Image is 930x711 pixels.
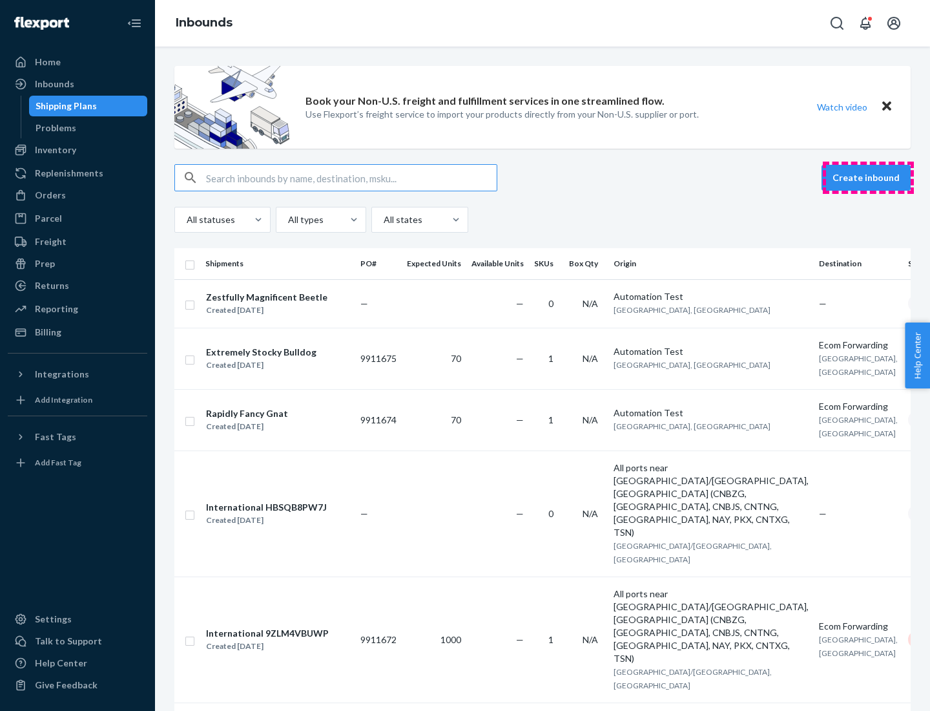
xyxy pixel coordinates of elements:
p: Book your Non-U.S. freight and fulfillment services in one streamlined flow. [305,94,665,109]
span: N/A [583,508,598,519]
button: Close [878,98,895,116]
span: [GEOGRAPHIC_DATA], [GEOGRAPHIC_DATA] [614,305,770,315]
div: Created [DATE] [206,640,329,653]
div: Ecom Forwarding [819,620,898,633]
a: Billing [8,322,147,343]
div: Returns [35,279,69,292]
a: Freight [8,231,147,252]
div: Add Fast Tag [35,457,81,468]
div: Add Integration [35,394,92,405]
th: Expected Units [402,248,466,279]
span: — [516,298,524,309]
div: Fast Tags [35,430,76,443]
div: Rapidly Fancy Gnat [206,407,288,420]
div: All ports near [GEOGRAPHIC_DATA]/[GEOGRAPHIC_DATA], [GEOGRAPHIC_DATA] (CNBZG, [GEOGRAPHIC_DATA], ... [614,462,809,539]
button: Open Search Box [824,10,850,36]
div: Created [DATE] [206,420,288,433]
span: — [516,353,524,364]
div: Settings [35,613,72,626]
span: 70 [451,353,461,364]
div: Parcel [35,212,62,225]
div: Created [DATE] [206,359,316,372]
a: Inbounds [8,74,147,94]
div: Inbounds [35,78,74,90]
th: PO# [355,248,402,279]
div: Orders [35,189,66,202]
th: Available Units [466,248,529,279]
span: — [360,298,368,309]
button: Help Center [905,323,930,388]
span: [GEOGRAPHIC_DATA], [GEOGRAPHIC_DATA] [819,635,898,658]
input: All types [287,213,288,226]
a: Help Center [8,653,147,674]
span: 1 [548,634,553,645]
input: Search inbounds by name, destination, msku... [206,165,497,191]
a: Shipping Plans [29,96,148,116]
div: Created [DATE] [206,514,327,527]
div: Shipping Plans [36,100,97,112]
button: Close Navigation [121,10,147,36]
a: Add Integration [8,390,147,410]
span: 70 [451,414,461,425]
td: 9911674 [355,389,402,451]
div: Problems [36,122,76,134]
div: Integrations [35,368,89,381]
div: Extremely Stocky Bulldog [206,346,316,359]
a: Inventory [8,140,147,160]
th: Box Qty [564,248,608,279]
a: Reporting [8,299,147,319]
a: Problems [29,118,148,138]
span: — [819,298,827,309]
button: Watch video [809,98,876,116]
a: Prep [8,253,147,274]
button: Give Feedback [8,675,147,695]
input: All states [382,213,384,226]
span: 1 [548,353,553,364]
div: Created [DATE] [206,304,327,317]
span: — [819,508,827,519]
th: Origin [608,248,814,279]
div: Help Center [35,657,87,670]
button: Open account menu [881,10,907,36]
div: Ecom Forwarding [819,400,898,413]
span: 1000 [440,634,461,645]
th: Shipments [200,248,355,279]
a: Inbounds [176,16,232,30]
div: International HBSQB8PW7J [206,501,327,514]
span: [GEOGRAPHIC_DATA], [GEOGRAPHIC_DATA] [614,421,770,431]
a: Settings [8,609,147,630]
ol: breadcrumbs [165,5,243,42]
div: Freight [35,235,67,248]
div: Automation Test [614,290,809,303]
div: Automation Test [614,407,809,419]
img: Flexport logo [14,17,69,30]
span: — [516,634,524,645]
span: N/A [583,353,598,364]
div: Talk to Support [35,635,102,648]
div: Inventory [35,143,76,156]
span: [GEOGRAPHIC_DATA]/[GEOGRAPHIC_DATA], [GEOGRAPHIC_DATA] [614,541,772,564]
a: Parcel [8,208,147,229]
th: Destination [814,248,903,279]
div: Automation Test [614,345,809,358]
div: Give Feedback [35,679,98,692]
span: — [360,508,368,519]
span: — [516,414,524,425]
a: Talk to Support [8,631,147,652]
div: International 9ZLM4VBUWP [206,627,329,640]
button: Integrations [8,364,147,385]
a: Add Fast Tag [8,452,147,473]
span: 0 [548,298,553,309]
a: Replenishments [8,163,147,184]
th: SKUs [529,248,564,279]
div: Zestfully Magnificent Beetle [206,291,327,304]
input: All statuses [185,213,187,226]
button: Fast Tags [8,427,147,447]
div: Replenishments [35,167,103,180]
a: Returns [8,275,147,296]
a: Home [8,52,147,72]
span: [GEOGRAPHIC_DATA], [GEOGRAPHIC_DATA] [819,354,898,377]
p: Use Flexport’s freight service to import your products directly from your Non-U.S. supplier or port. [305,108,699,121]
div: Prep [35,257,55,270]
